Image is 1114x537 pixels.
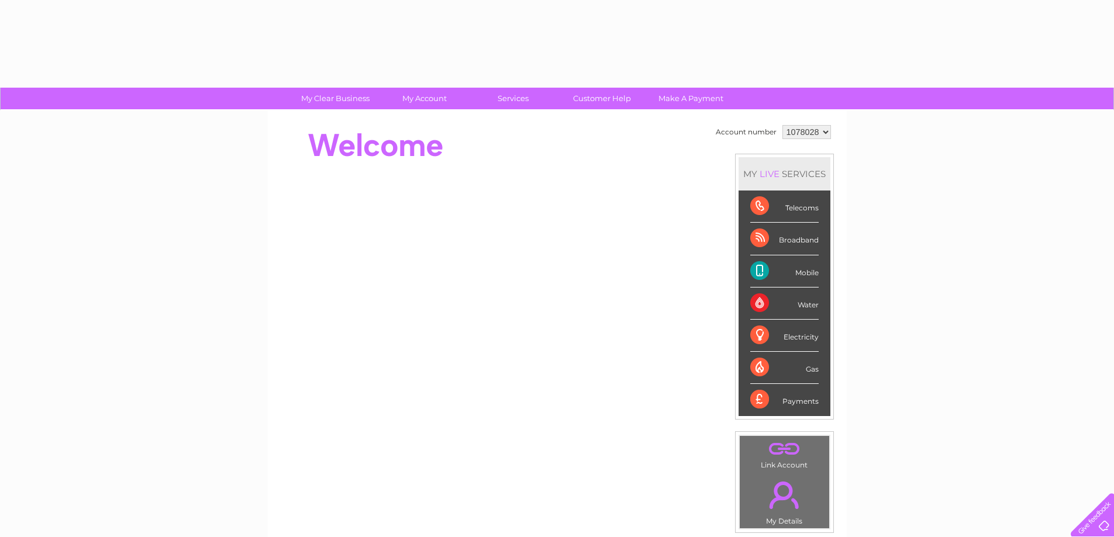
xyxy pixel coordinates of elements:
td: Link Account [739,435,830,472]
a: . [743,439,826,459]
td: Account number [713,122,780,142]
div: Payments [750,384,819,415]
div: Gas [750,352,819,384]
a: Services [465,88,561,109]
div: Water [750,287,819,320]
a: My Clear Business [287,88,384,109]
div: Telecoms [750,190,819,223]
div: Mobile [750,255,819,287]
div: LIVE [757,168,782,179]
a: My Account [376,88,472,109]
td: My Details [739,472,830,529]
a: Customer Help [554,88,650,109]
a: . [743,474,826,515]
div: MY SERVICES [739,157,830,190]
div: Electricity [750,320,819,352]
div: Broadband [750,223,819,255]
a: Make A Payment [643,88,739,109]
